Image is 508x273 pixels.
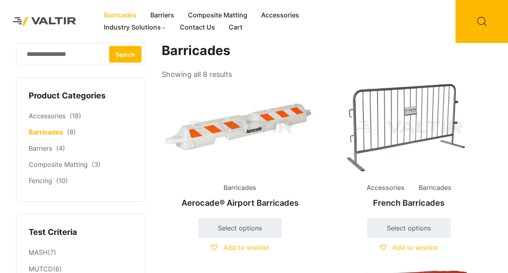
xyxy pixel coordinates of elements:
span: Barricades [217,182,262,194]
span: Barricades [413,182,457,194]
button: Search [109,46,141,62]
li: (7) [29,244,133,261]
a: Select options for “Aerocade® Airport Barricades” [198,218,282,238]
a: Add to wishlist [211,243,269,252]
a: Barriers [29,144,52,152]
h1: Barricades [162,43,488,59]
a: Select options for “French Barricades” [367,218,451,238]
span: (4) [56,144,65,152]
p: Showing all 8 results [162,68,232,81]
a: MASH [29,248,48,256]
a: Industry Solutions [97,21,173,34]
h4: Product Categories [29,90,133,102]
a: Fencing [29,177,52,185]
h2: Aerocade® Airport Barricades [162,194,318,212]
h4: Test Criteria [29,226,133,239]
span: Add to wishlist [392,243,438,252]
a: Barricades [97,9,143,21]
a: Composite Matting [29,160,88,168]
span: (3) [92,160,101,168]
a: Accessories BarricadesFrench Barricades [331,81,487,212]
h2: French Barricades [331,194,487,212]
img: Valtir Rentals [6,11,83,32]
span: Add to wishlist [223,243,269,252]
span: (8) [67,128,76,136]
span: (10) [56,177,68,185]
a: Accessories [29,112,65,120]
a: Add to wishlist [380,243,438,252]
a: MUTCD [29,265,53,273]
a: Contact Us [173,21,222,34]
a: Composite Matting [181,9,254,21]
a: Barriers [143,9,181,21]
span: (18) [70,112,81,120]
a: Cart [222,21,249,34]
a: BarricadesAerocade® Airport Barricades [162,81,318,212]
a: Accessories [254,9,306,21]
a: Barricades [29,128,63,136]
span: Accessories [360,182,411,194]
